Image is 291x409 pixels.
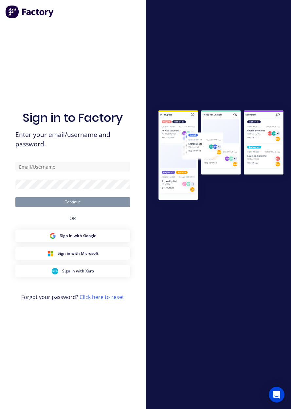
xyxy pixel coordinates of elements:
button: Microsoft Sign inSign in with Microsoft [15,247,130,260]
span: Sign in with Microsoft [58,251,99,256]
button: Continue [15,197,130,207]
button: Google Sign inSign in with Google [15,230,130,242]
span: Enter your email/username and password. [15,130,130,149]
div: Open Intercom Messenger [269,387,284,402]
div: OR [69,207,76,230]
span: Sign in with Xero [62,268,94,274]
img: Microsoft Sign in [47,250,54,257]
button: Xero Sign inSign in with Xero [15,265,130,277]
a: Click here to reset [80,293,124,301]
span: Forgot your password? [21,293,124,301]
span: Sign in with Google [60,233,96,239]
img: Google Sign in [49,232,56,239]
img: Xero Sign in [52,268,58,274]
h1: Sign in to Factory [23,111,123,125]
img: Factory [5,5,54,18]
input: Email/Username [15,162,130,172]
